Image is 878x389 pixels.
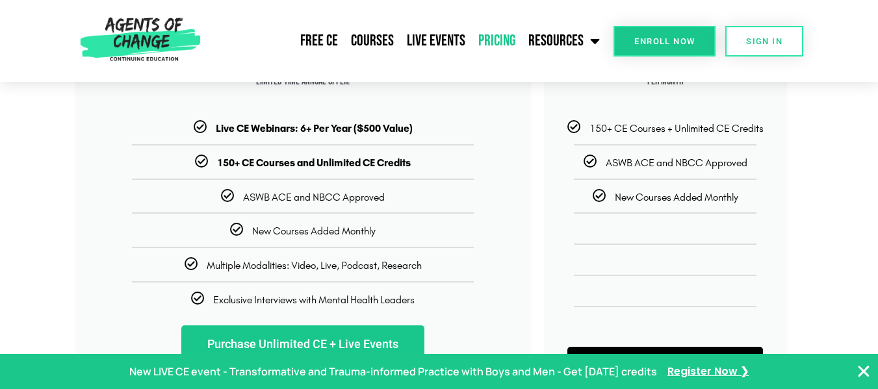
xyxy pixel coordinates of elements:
span: Multiple Modalities: Video, Live, Podcast, Research [207,259,422,271]
p: New LIVE CE event - Transformative and Trauma-informed Practice with Boys and Men - Get [DATE] cr... [129,362,657,381]
button: Close Banner [856,364,872,379]
a: SIGN IN [725,26,803,56]
a: Free CE [294,25,344,57]
a: Purchase Unlimited CE + Live Events [181,325,424,363]
span: 150+ CE Courses + Unlimited CE Credits [589,122,764,134]
span: New Courses Added Monthly [252,225,376,237]
span: ASWB ACE and NBCC Approved [606,157,747,169]
span: Enroll Now [634,37,695,45]
b: 150+ CE Courses and Unlimited CE Credits [217,157,411,169]
a: Resources [522,25,606,57]
a: Courses [344,25,400,57]
span: Exclusive Interviews with Mental Health Leaders [213,294,415,306]
span: New Courses Added Monthly [615,191,738,203]
a: Purchase Recorded CE Only [567,347,763,384]
span: SIGN IN [746,37,782,45]
nav: Menu [206,25,607,57]
a: Register Now ❯ [667,362,749,381]
a: Enroll Now [613,26,716,56]
b: Live CE Webinars: 6+ Per Year ($500 Value) [216,122,413,134]
a: Live Events [400,25,472,57]
span: ASWB ACE and NBCC Approved [243,191,385,203]
a: Pricing [472,25,522,57]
